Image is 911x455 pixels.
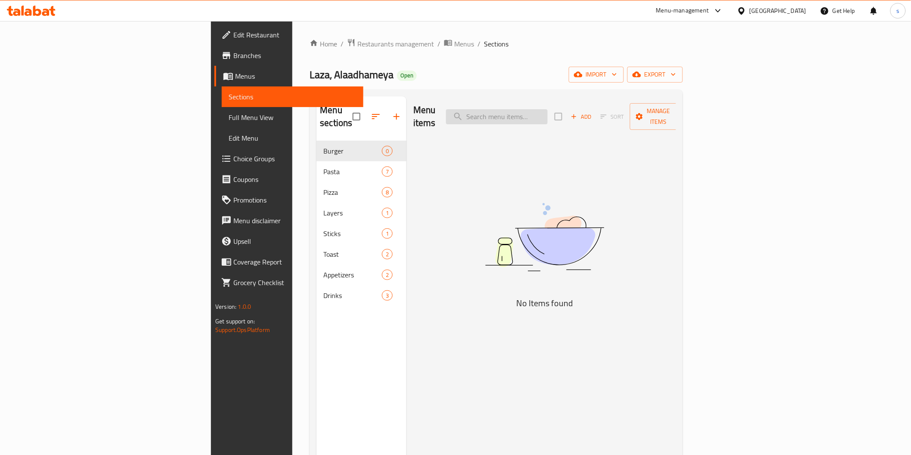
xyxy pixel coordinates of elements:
[595,110,630,123] span: Select section first
[310,38,682,49] nav: breadcrumb
[569,67,624,83] button: import
[397,72,417,79] span: Open
[896,6,899,15] span: s
[229,133,356,143] span: Edit Menu
[316,203,406,223] div: Layers1
[413,104,436,129] h2: Menu items
[567,110,595,123] button: Add
[382,166,393,177] div: items
[454,39,474,49] span: Menus
[627,67,683,83] button: export
[382,270,393,280] div: items
[382,249,393,259] div: items
[233,257,356,267] span: Coverage Report
[229,112,356,123] span: Full Menu View
[316,182,406,203] div: Pizza8
[222,86,363,107] a: Sections
[444,38,474,49] a: Menus
[382,188,392,197] span: 8
[484,39,508,49] span: Sections
[316,137,406,309] nav: Menu sections
[382,290,393,301] div: items
[382,250,392,258] span: 2
[233,154,356,164] span: Choice Groups
[382,187,393,197] div: items
[235,71,356,81] span: Menus
[233,277,356,288] span: Grocery Checklist
[477,39,480,49] li: /
[437,39,440,49] li: /
[656,6,709,16] div: Menu-management
[437,296,652,310] h5: No Items found
[316,161,406,182] div: Pasta7
[233,50,356,61] span: Branches
[214,190,363,210] a: Promotions
[316,223,406,244] div: Sticks1
[214,272,363,293] a: Grocery Checklist
[357,39,434,49] span: Restaurants management
[323,249,381,259] span: Toast
[382,230,392,238] span: 1
[229,92,356,102] span: Sections
[214,231,363,252] a: Upsell
[233,30,356,40] span: Edit Restaurant
[214,210,363,231] a: Menu disclaimer
[214,148,363,169] a: Choice Groups
[323,228,381,239] span: Sticks
[214,25,363,45] a: Edit Restaurant
[750,6,806,15] div: [GEOGRAPHIC_DATA]
[323,208,381,218] span: Layers
[323,187,381,197] span: Pizza
[323,146,381,156] span: Burger
[214,252,363,272] a: Coverage Report
[637,106,681,127] span: Manage items
[567,110,595,123] span: Add item
[316,244,406,264] div: Toast2
[222,107,363,128] a: Full Menu View
[397,71,417,81] div: Open
[238,301,251,312] span: 1.0.0
[570,112,593,122] span: Add
[382,292,392,300] span: 3
[214,169,363,190] a: Coupons
[630,103,688,130] button: Manage items
[215,301,236,312] span: Version:
[316,264,406,285] div: Appetizers2
[382,147,392,155] span: 0
[215,316,255,327] span: Get support on:
[382,209,392,217] span: 1
[214,66,363,86] a: Menus
[233,195,356,205] span: Promotions
[215,324,270,335] a: Support.OpsPlatform
[233,215,356,226] span: Menu disclaimer
[323,270,381,280] span: Appetizers
[347,108,366,126] span: Select all sections
[382,228,393,239] div: items
[233,236,356,246] span: Upsell
[316,141,406,161] div: Burger0
[386,106,407,127] button: Add section
[634,69,676,80] span: export
[323,166,381,177] span: Pasta
[347,38,434,49] a: Restaurants management
[222,128,363,148] a: Edit Menu
[382,271,392,279] span: 2
[323,290,381,301] span: Drinks
[316,285,406,306] div: Drinks3
[366,106,386,127] span: Sort sections
[382,208,393,218] div: items
[382,168,392,176] span: 7
[233,174,356,184] span: Coupons
[446,109,548,124] input: search
[437,180,652,294] img: dish.svg
[576,69,617,80] span: import
[382,146,393,156] div: items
